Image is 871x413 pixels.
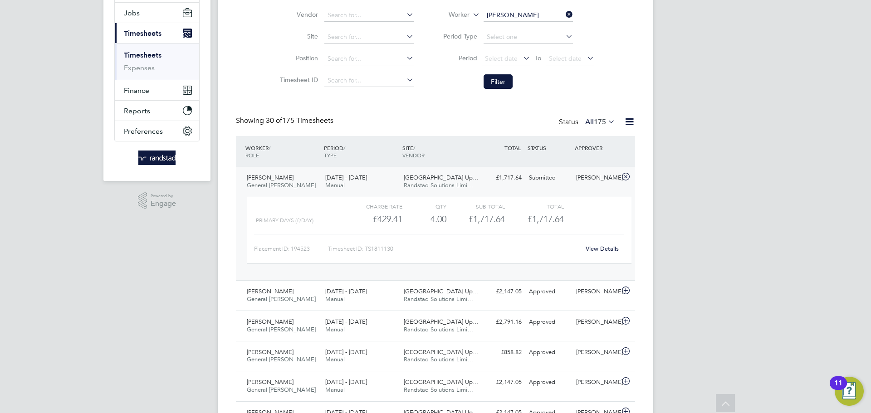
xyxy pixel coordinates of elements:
[322,140,400,163] div: PERIOD
[115,43,199,80] div: Timesheets
[256,217,313,224] span: Primary Days (£/day)
[325,355,345,363] span: Manual
[402,212,446,227] div: 4.00
[115,101,199,121] button: Reports
[484,74,513,89] button: Filter
[594,117,606,126] span: 175
[325,348,367,356] span: [DATE] - [DATE]
[115,121,199,141] button: Preferences
[247,181,316,189] span: General [PERSON_NAME]
[573,375,620,390] div: [PERSON_NAME]
[325,181,345,189] span: Manual
[243,140,322,163] div: WORKER
[247,295,316,303] span: General [PERSON_NAME]
[115,3,199,23] button: Jobs
[344,201,402,212] div: Charge rate
[525,284,573,299] div: Approved
[573,315,620,330] div: [PERSON_NAME]
[400,140,479,163] div: SITE
[324,151,337,159] span: TYPE
[413,144,415,151] span: /
[404,318,479,326] span: [GEOGRAPHIC_DATA] Up…
[138,192,176,209] a: Powered byEngage
[325,174,367,181] span: [DATE] - [DATE]
[402,151,425,159] span: VENDOR
[478,284,525,299] div: £2,147.05
[484,9,573,22] input: Search for...
[124,51,161,59] a: Timesheets
[549,54,582,63] span: Select date
[585,117,615,126] label: All
[402,201,446,212] div: QTY
[586,245,619,253] a: View Details
[254,242,328,256] div: Placement ID: 194523
[573,140,620,156] div: APPROVER
[344,212,402,227] div: £429.41
[446,212,505,227] div: £1,717.64
[436,32,477,40] label: Period Type
[343,144,345,151] span: /
[324,53,414,65] input: Search for...
[245,151,259,159] span: ROLE
[835,377,864,406] button: Open Resource Center, 11 new notifications
[505,201,563,212] div: Total
[404,326,473,333] span: Randstad Solutions Limi…
[277,32,318,40] label: Site
[236,116,335,126] div: Showing
[404,181,473,189] span: Randstad Solutions Limi…
[151,192,176,200] span: Powered by
[528,214,564,224] span: £1,717.64
[269,144,270,151] span: /
[266,116,282,125] span: 30 of
[525,375,573,390] div: Approved
[404,355,473,363] span: Randstad Solutions Limi…
[478,345,525,360] div: £858.82
[525,140,573,156] div: STATUS
[478,315,525,330] div: £2,791.16
[124,29,161,38] span: Timesheets
[324,31,414,44] input: Search for...
[325,287,367,295] span: [DATE] - [DATE]
[151,200,176,208] span: Engage
[325,295,345,303] span: Manual
[436,54,477,62] label: Period
[277,10,318,19] label: Vendor
[247,174,294,181] span: [PERSON_NAME]
[404,295,473,303] span: Randstad Solutions Limi…
[114,151,200,165] a: Go to home page
[247,318,294,326] span: [PERSON_NAME]
[324,74,414,87] input: Search for...
[138,151,176,165] img: randstad-logo-retina.png
[478,375,525,390] div: £2,147.05
[325,386,345,394] span: Manual
[277,76,318,84] label: Timesheet ID
[247,326,316,333] span: General [PERSON_NAME]
[124,86,149,95] span: Finance
[532,52,544,64] span: To
[485,54,518,63] span: Select date
[115,80,199,100] button: Finance
[324,9,414,22] input: Search for...
[328,242,580,256] div: Timesheet ID: TS1811130
[429,10,470,19] label: Worker
[559,116,617,129] div: Status
[573,170,620,185] div: [PERSON_NAME]
[525,170,573,185] div: Submitted
[124,63,155,72] a: Expenses
[277,54,318,62] label: Position
[115,23,199,43] button: Timesheets
[573,284,620,299] div: [PERSON_NAME]
[484,31,573,44] input: Select one
[573,345,620,360] div: [PERSON_NAME]
[525,315,573,330] div: Approved
[446,201,505,212] div: Sub Total
[404,378,479,386] span: [GEOGRAPHIC_DATA] Up…
[124,9,140,17] span: Jobs
[525,345,573,360] div: Approved
[266,116,333,125] span: 175 Timesheets
[478,170,525,185] div: £1,717.64
[834,383,842,395] div: 11
[247,386,316,394] span: General [PERSON_NAME]
[124,107,150,115] span: Reports
[404,287,479,295] span: [GEOGRAPHIC_DATA] Up…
